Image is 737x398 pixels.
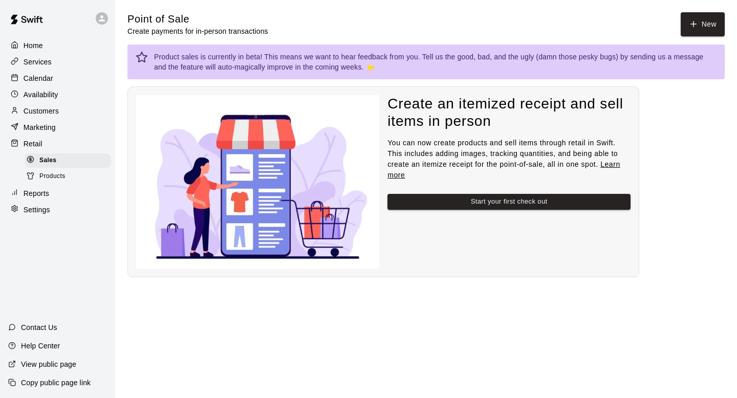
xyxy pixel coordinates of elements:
a: Settings [8,202,107,217]
h5: Point of Sale [127,12,268,26]
a: Calendar [8,71,107,86]
p: Copy public page link [21,378,91,388]
a: Sales [25,152,115,168]
a: Reports [8,186,107,201]
a: Services [8,54,107,70]
a: Marketing [8,120,107,135]
p: Settings [24,205,50,215]
div: Sales [25,153,111,168]
p: Services [24,57,52,67]
p: Help Center [21,341,60,351]
p: Retail [24,139,42,149]
a: Retail [8,136,107,151]
p: Contact Us [21,322,57,333]
a: Customers [8,103,107,119]
span: Products [39,171,66,182]
a: Availability [8,87,107,102]
h4: Create an itemized receipt and sell items in person [387,95,631,130]
a: sending us a message [630,53,703,61]
p: Availability [24,90,58,100]
img: Nothing to see here [136,95,379,269]
p: Reports [24,188,49,198]
span: You can now create products and sell items through retail in Swift. This includes adding images, ... [387,139,620,179]
a: Home [8,38,107,53]
div: Product sales is currently in beta! This means we want to hear feedback from you. Tell us the goo... [154,48,717,76]
p: Home [24,40,43,51]
span: Sales [39,156,56,166]
a: Products [25,168,115,184]
button: Start your first check out [387,194,631,210]
div: Products [25,169,111,184]
p: Customers [24,106,59,116]
button: New [681,12,725,36]
p: Marketing [24,122,56,132]
p: View public page [21,359,76,369]
p: Create payments for in-person transactions [127,26,268,36]
a: Learn more [387,160,620,179]
p: Calendar [24,73,53,83]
